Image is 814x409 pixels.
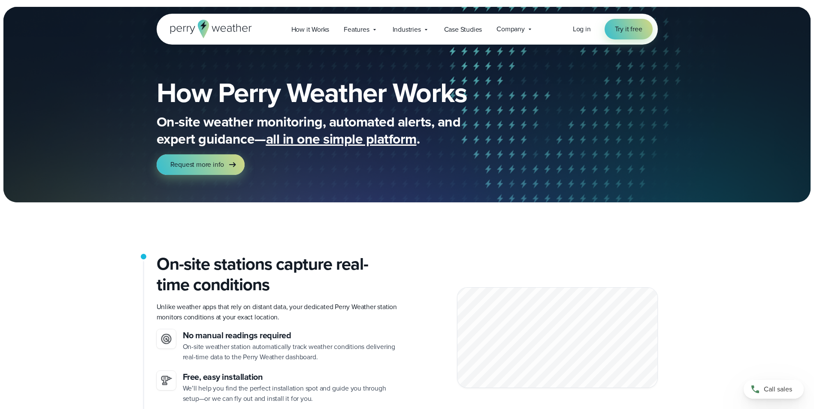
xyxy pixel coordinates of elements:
h2: On-site stations capture real-time conditions [157,254,400,295]
h3: Free, easy installation [183,371,400,383]
span: Features [344,24,369,35]
a: Case Studies [437,21,490,38]
p: Unlike weather apps that rely on distant data, your dedicated Perry Weather station monitors cond... [157,302,400,322]
span: Request more info [170,159,224,170]
h3: No manual readings required [183,329,400,342]
span: Industries [393,24,421,35]
a: Call sales [744,380,804,399]
a: Request more info [157,154,245,175]
p: On-site weather monitoring, automated alerts, and expert guidance— . [157,113,500,147]
a: Log in [573,24,591,34]
span: all in one simple platform [266,129,417,149]
a: Try it free [605,19,653,39]
span: Call sales [764,384,792,394]
p: On-site weather station automatically track weather conditions delivering real-time data to the P... [183,342,400,362]
span: Case Studies [444,24,482,35]
span: How it Works [291,24,330,35]
span: Company [496,24,525,34]
h1: How Perry Weather Works [157,79,529,106]
a: How it Works [284,21,337,38]
span: Try it free [615,24,642,34]
p: We’ll help you find the perfect installation spot and guide you through setup—or we can fly out a... [183,383,400,404]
